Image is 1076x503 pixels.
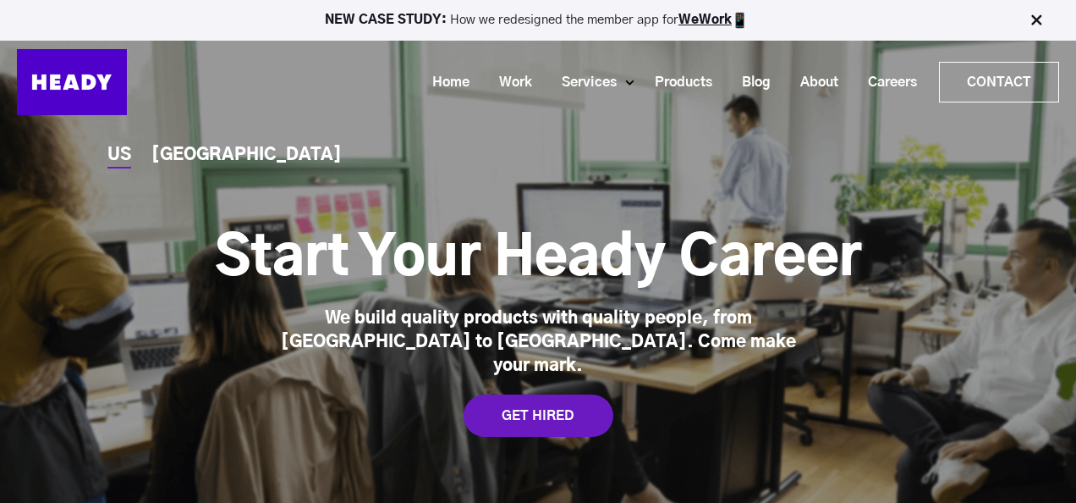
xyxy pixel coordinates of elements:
[721,67,779,98] a: Blog
[634,67,721,98] a: Products
[325,14,450,26] strong: NEW CASE STUDY:
[464,395,613,437] a: GET HIRED
[1028,12,1045,29] img: Close Bar
[17,49,127,115] img: Heady_Logo_Web-01 (1)
[151,146,342,164] a: [GEOGRAPHIC_DATA]
[940,63,1058,102] a: Contact
[847,67,925,98] a: Careers
[215,225,861,293] h1: Start Your Heady Career
[144,62,1059,102] div: Navigation Menu
[732,12,749,29] img: app emoji
[411,67,478,98] a: Home
[779,67,847,98] a: About
[276,307,800,378] div: We build quality products with quality people, from [GEOGRAPHIC_DATA] to [GEOGRAPHIC_DATA]. Come ...
[678,14,732,26] a: WeWork
[8,12,1068,29] p: How we redesigned the member app for
[107,146,131,164] a: US
[541,67,625,98] a: Services
[478,67,541,98] a: Work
